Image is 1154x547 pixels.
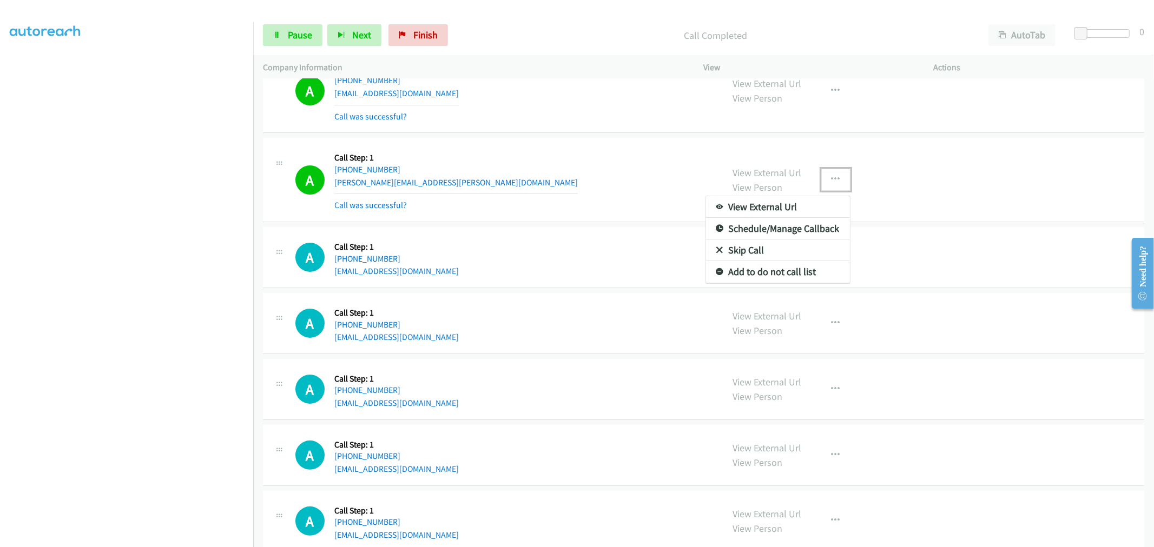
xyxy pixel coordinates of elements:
[706,196,850,218] a: View External Url
[295,506,325,536] h1: A
[295,309,325,338] div: The call is yet to be attempted
[295,375,325,404] h1: A
[295,243,325,272] h1: A
[295,243,325,272] div: The call is yet to be attempted
[1123,230,1154,316] iframe: Resource Center
[706,239,850,261] a: Skip Call
[10,32,253,545] iframe: To enrich screen reader interactions, please activate Accessibility in Grammarly extension settings
[706,261,850,283] a: Add to do not call list
[295,309,325,338] h1: A
[295,441,325,470] h1: A
[295,375,325,404] div: The call is yet to be attempted
[295,506,325,536] div: The call is yet to be attempted
[706,218,850,239] a: Schedule/Manage Callback
[295,441,325,470] div: The call is yet to be attempted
